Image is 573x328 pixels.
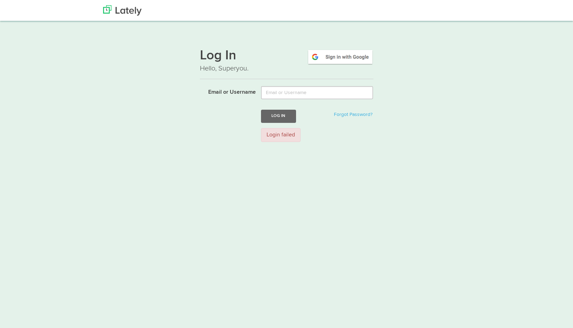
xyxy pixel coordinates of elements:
[334,112,372,117] a: Forgot Password?
[307,49,373,65] img: google-signin.png
[200,64,373,74] p: Hello, Superyou.
[261,128,301,142] div: Login failed
[103,5,142,16] img: Lately
[261,86,373,99] input: Email or Username
[200,49,373,64] h1: Log In
[261,110,296,123] button: Log In
[195,86,256,96] label: Email or Username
